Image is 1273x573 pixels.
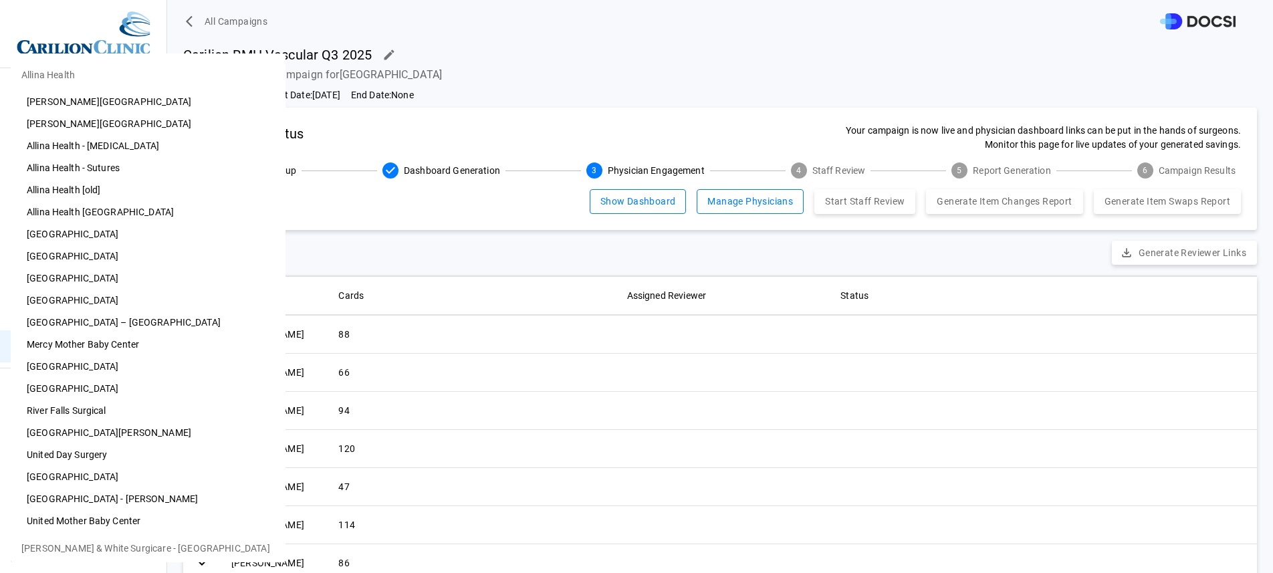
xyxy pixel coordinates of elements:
li: United Mother Baby Center [11,510,285,532]
li: [PERSON_NAME][GEOGRAPHIC_DATA] [11,91,285,113]
li: Allina Health [GEOGRAPHIC_DATA] [11,201,285,223]
li: [GEOGRAPHIC_DATA] [11,378,285,400]
li: [GEOGRAPHIC_DATA] [11,223,285,245]
li: [GEOGRAPHIC_DATA][PERSON_NAME] [11,422,285,444]
li: Allina Health [11,59,285,91]
li: River Falls Surgical [11,400,285,422]
li: [GEOGRAPHIC_DATA] – [GEOGRAPHIC_DATA] [11,312,285,334]
li: [GEOGRAPHIC_DATA] [11,356,285,378]
li: Allina Health - Sutures [11,157,285,179]
li: [GEOGRAPHIC_DATA] [11,290,285,312]
li: United Day Surgery [11,444,285,466]
li: [GEOGRAPHIC_DATA] [11,466,285,488]
li: [GEOGRAPHIC_DATA] [11,245,285,267]
li: [GEOGRAPHIC_DATA] - [PERSON_NAME] [11,488,285,510]
li: [PERSON_NAME] & White Surgicare - [GEOGRAPHIC_DATA] [11,532,285,564]
li: Mercy Mother Baby Center [11,334,285,356]
li: [PERSON_NAME][GEOGRAPHIC_DATA] [11,113,285,135]
li: Allina Health - [MEDICAL_DATA] [11,135,285,157]
li: [GEOGRAPHIC_DATA] [11,267,285,290]
li: Allina Health [old] [11,179,285,201]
